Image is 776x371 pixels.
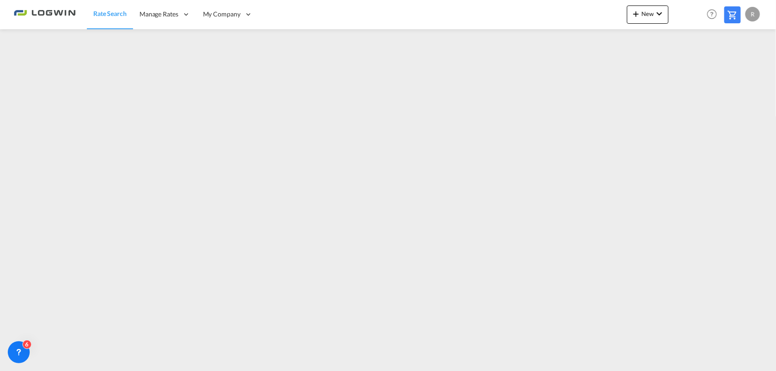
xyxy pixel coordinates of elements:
[704,6,720,22] span: Help
[203,10,241,19] span: My Company
[93,10,127,17] span: Rate Search
[139,10,178,19] span: Manage Rates
[745,7,760,21] div: R
[627,5,669,24] button: icon-plus 400-fgNewicon-chevron-down
[654,8,665,19] md-icon: icon-chevron-down
[631,8,642,19] md-icon: icon-plus 400-fg
[14,4,75,25] img: 2761ae10d95411efa20a1f5e0282d2d7.png
[704,6,724,23] div: Help
[631,10,665,17] span: New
